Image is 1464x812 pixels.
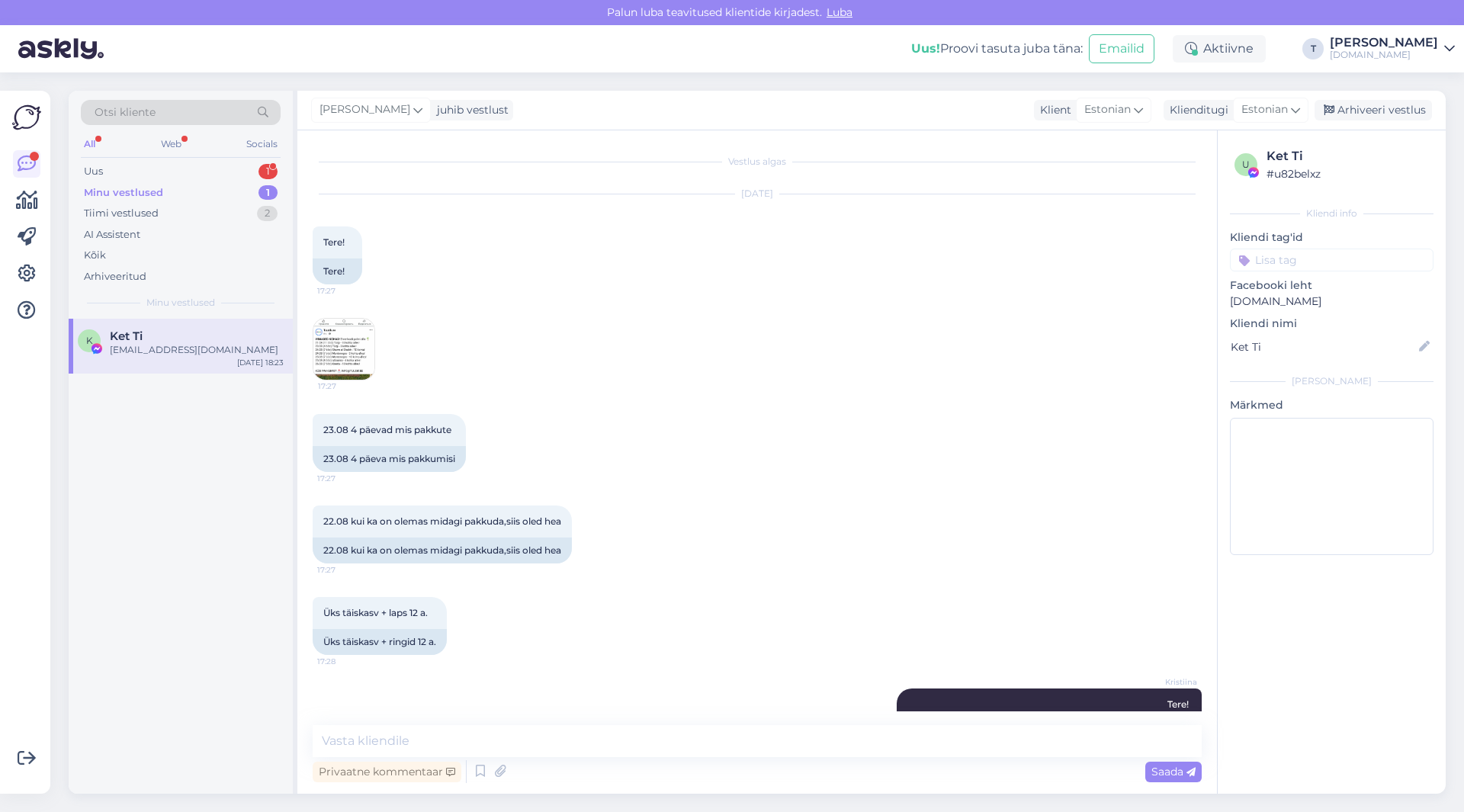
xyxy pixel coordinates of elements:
span: Luba [822,5,857,19]
div: Tere! [313,258,362,284]
div: AI Assistent [84,227,140,242]
div: Minu vestlused [84,185,163,201]
span: Estonian [1241,101,1288,118]
div: Klient [1034,102,1071,118]
p: Kliendi nimi [1230,316,1433,332]
div: Aktiivne [1173,35,1266,63]
div: Arhiveeri vestlus [1315,100,1432,120]
span: [PERSON_NAME] [319,101,410,118]
div: 1 [258,185,278,201]
span: 17:27 [318,380,375,392]
span: 23.08 4 päevad mis pakkute [323,424,451,435]
span: u [1242,159,1250,170]
span: Üks täiskasv + laps 12 a. [323,607,428,618]
div: [DATE] [313,187,1202,201]
div: Uus [84,164,103,179]
p: [DOMAIN_NAME] [1230,294,1433,310]
span: Kristiina [1140,676,1197,688]
div: [PERSON_NAME] [1230,374,1433,388]
span: Minu vestlused [146,296,215,310]
span: K [86,335,93,346]
span: Tere! [323,236,345,248]
div: Kõik [84,248,106,263]
div: Socials [243,134,281,154]
div: 2 [257,206,278,221]
div: Kliendi info [1230,207,1433,220]
div: juhib vestlust [431,102,509,118]
div: [PERSON_NAME] [1330,37,1438,49]
div: All [81,134,98,154]
span: Saada [1151,765,1196,778]
img: Attachment [313,319,374,380]
div: Vestlus algas [313,155,1202,168]
div: [EMAIL_ADDRESS][DOMAIN_NAME] [110,343,284,357]
input: Lisa nimi [1231,339,1416,355]
div: [DATE] 18:23 [237,357,284,368]
span: 22.08 kui ka on olemas midagi pakkuda,siis oled hea [323,515,561,527]
div: Üks täiskasv + ringid 12 a. [313,629,447,655]
div: [DOMAIN_NAME] [1330,49,1438,61]
div: 1 [258,164,278,179]
div: Tiimi vestlused [84,206,159,221]
div: Privaatne kommentaar [313,762,461,782]
span: 17:28 [317,656,374,667]
span: 17:27 [317,564,374,576]
img: Askly Logo [12,103,41,132]
div: Web [158,134,185,154]
span: Ket Ti [110,329,143,343]
span: 17:27 [317,473,374,484]
button: Emailid [1089,34,1154,63]
div: Ket Ti [1267,147,1429,165]
p: Facebooki leht [1230,278,1433,294]
p: Märkmed [1230,397,1433,413]
input: Lisa tag [1230,249,1433,271]
div: 23.08 4 päeva mis pakkumisi [313,446,466,472]
span: Estonian [1084,101,1131,118]
span: 17:27 [317,285,374,297]
div: 22.08 kui ka on olemas midagi pakkuda,siis oled hea [313,538,572,563]
p: Kliendi tag'id [1230,229,1433,246]
b: Uus! [911,41,940,56]
div: # u82belxz [1267,165,1429,182]
a: [PERSON_NAME][DOMAIN_NAME] [1330,37,1455,61]
div: Arhiveeritud [84,269,146,284]
div: Proovi tasuta juba täna: [911,40,1083,58]
span: Otsi kliente [95,104,156,120]
div: Klienditugi [1164,102,1228,118]
div: T [1302,38,1324,59]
